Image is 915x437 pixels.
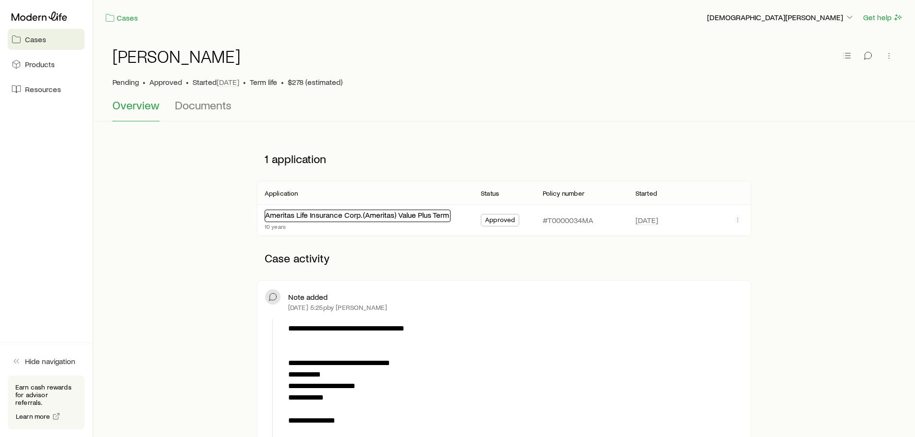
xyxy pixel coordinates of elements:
[25,35,46,44] span: Cases
[112,98,896,121] div: Case details tabs
[8,79,85,100] a: Resources
[485,216,515,226] span: Approved
[8,54,85,75] a: Products
[543,215,593,225] p: #T0000034MA
[257,144,751,173] p: 1 application
[863,12,903,23] button: Get help
[112,77,139,87] p: Pending
[265,210,451,222] div: Ameritas Life Insurance Corp. (Ameritas) Value Plus Term
[112,98,159,112] span: Overview
[112,47,241,66] h1: [PERSON_NAME]
[288,77,342,87] span: $278 (estimated)
[635,215,658,225] span: [DATE]
[149,77,182,87] span: Approved
[288,304,387,311] p: [DATE] 5:25p by [PERSON_NAME]
[217,77,239,87] span: [DATE]
[8,351,85,372] button: Hide navigation
[265,223,451,230] p: 10 years
[635,189,657,197] p: Started
[16,413,50,420] span: Learn more
[481,189,499,197] p: Status
[143,77,146,87] span: •
[288,292,328,302] p: Note added
[15,383,77,406] p: Earn cash rewards for advisor referrals.
[265,189,298,197] p: Application
[8,29,85,50] a: Cases
[250,77,277,87] span: Term life
[707,12,854,22] p: [DEMOGRAPHIC_DATA][PERSON_NAME]
[243,77,246,87] span: •
[707,12,855,24] button: [DEMOGRAPHIC_DATA][PERSON_NAME]
[193,77,239,87] p: Started
[105,12,138,24] a: Cases
[8,376,85,429] div: Earn cash rewards for advisor referrals.Learn more
[543,189,585,197] p: Policy number
[175,98,232,112] span: Documents
[265,210,449,219] a: Ameritas Life Insurance Corp. (Ameritas) Value Plus Term
[25,84,61,94] span: Resources
[257,244,751,272] p: Case activity
[186,77,189,87] span: •
[25,356,75,366] span: Hide navigation
[25,59,55,69] span: Products
[281,77,284,87] span: •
